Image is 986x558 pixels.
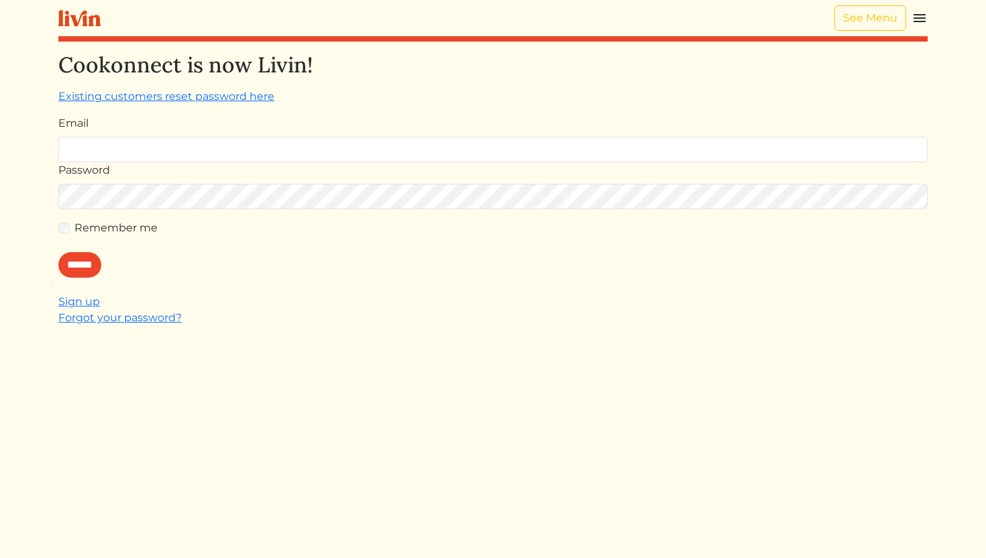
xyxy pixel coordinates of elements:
a: Existing customers reset password here [58,90,274,103]
a: See Menu [834,5,906,31]
label: Remember me [74,220,158,236]
label: Email [58,115,89,131]
a: Forgot your password? [58,311,182,324]
img: livin-logo-a0d97d1a881af30f6274990eb6222085a2533c92bbd1e4f22c21b4f0d0e3210c.svg [58,10,101,27]
img: menu_hamburger-cb6d353cf0ecd9f46ceae1c99ecbeb4a00e71ca567a856bd81f57e9d8c17bb26.svg [912,10,928,26]
a: Sign up [58,295,100,308]
h2: Cookonnect is now Livin! [58,52,928,78]
label: Password [58,162,110,178]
